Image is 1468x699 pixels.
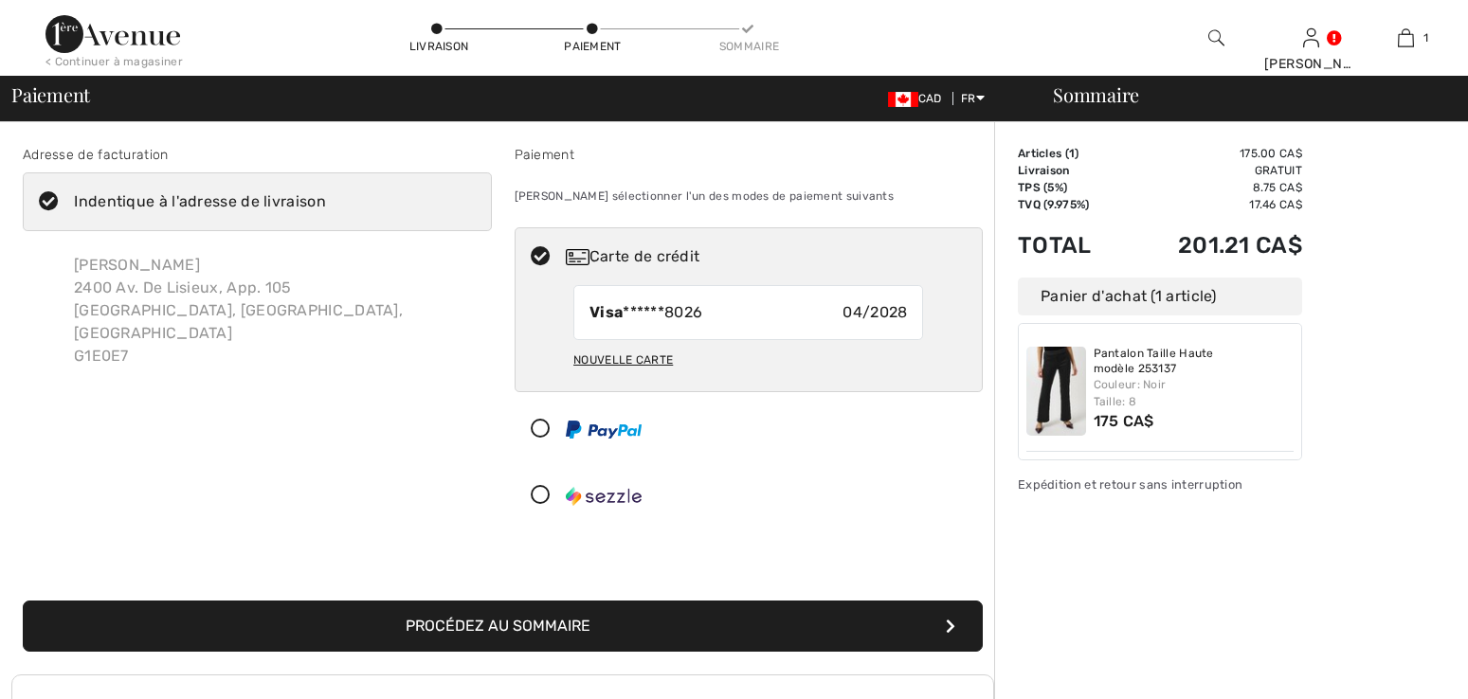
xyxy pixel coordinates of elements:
[1094,347,1295,376] a: Pantalon Taille Haute modèle 253137
[566,245,970,268] div: Carte de crédit
[1094,376,1295,410] div: Couleur: Noir Taille: 8
[1423,29,1428,46] span: 1
[23,600,983,652] button: Procédez au sommaire
[1124,145,1303,162] td: 175.00 CA$
[1359,27,1452,49] a: 1
[1018,145,1124,162] td: Articles ( )
[1069,147,1075,160] span: 1
[1303,27,1319,49] img: Mes infos
[1030,85,1457,104] div: Sommaire
[1018,278,1302,315] div: Panier d'achat (1 article)
[1124,179,1303,196] td: 8.75 CA$
[1303,28,1319,46] a: Se connecter
[515,145,984,165] div: Paiement
[1018,179,1124,196] td: TPS (5%)
[1124,196,1303,213] td: 17.46 CA$
[564,38,621,55] div: Paiement
[1124,213,1303,278] td: 201.21 CA$
[59,239,492,383] div: [PERSON_NAME] 2400 Av. De Lisieux, App. 105 [GEOGRAPHIC_DATA], [GEOGRAPHIC_DATA], [GEOGRAPHIC_DAT...
[1018,196,1124,213] td: TVQ (9.975%)
[961,92,985,105] span: FR
[1208,27,1224,49] img: recherche
[1094,412,1154,430] span: 175 CA$
[719,38,776,55] div: Sommaire
[843,301,907,324] span: 04/2028
[1018,475,1302,493] div: Expédition et retour sans interruption
[888,92,950,105] span: CAD
[11,85,90,104] span: Paiement
[566,487,642,506] img: Sezzle
[1124,162,1303,179] td: Gratuit
[589,303,623,321] strong: Visa
[23,145,492,165] div: Adresse de facturation
[1018,213,1124,278] td: Total
[74,190,326,213] div: Indentique à l'adresse de livraison
[1018,162,1124,179] td: Livraison
[409,38,466,55] div: Livraison
[566,421,642,439] img: PayPal
[1026,347,1086,436] img: Pantalon Taille Haute modèle 253137
[888,92,918,107] img: Canadian Dollar
[45,53,183,70] div: < Continuer à magasiner
[1398,27,1414,49] img: Mon panier
[515,172,984,220] div: [PERSON_NAME] sélectionner l'un des modes de paiement suivants
[573,344,673,376] div: Nouvelle carte
[45,15,180,53] img: 1ère Avenue
[1264,54,1357,74] div: [PERSON_NAME]
[566,249,589,265] img: Carte de crédit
